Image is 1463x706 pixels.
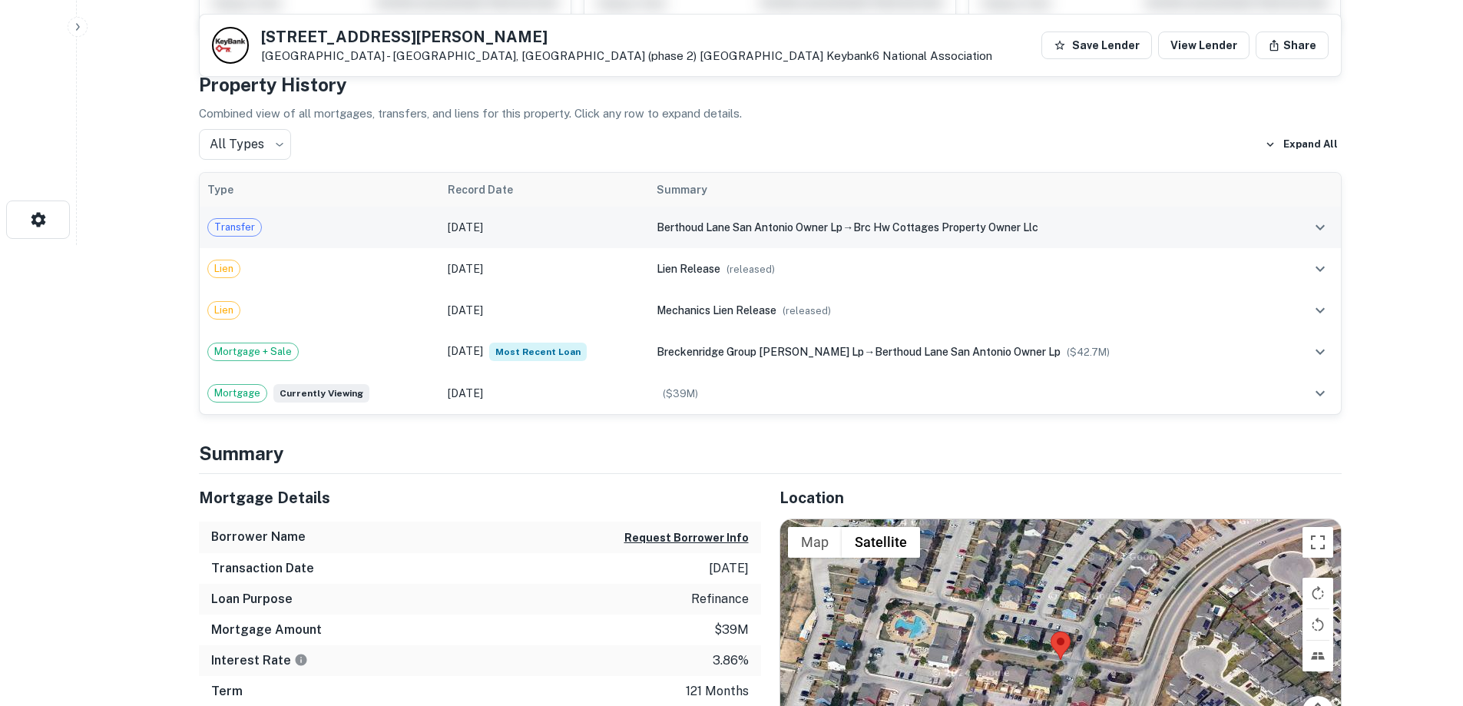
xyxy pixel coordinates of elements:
h4: Property History [199,71,1342,98]
span: Mortgage [208,386,266,401]
h6: Borrower Name [211,528,306,546]
th: Summary [649,173,1284,207]
a: View Lender [1158,31,1250,59]
button: Rotate map counterclockwise [1302,609,1333,640]
span: Mortgage + Sale [208,344,298,360]
h6: Term [211,682,243,701]
div: All Types [199,129,291,160]
td: [DATE] [440,248,650,290]
p: [DATE] [709,559,749,578]
button: Show street map [788,527,842,558]
span: brc hw cottages property owner llc [853,221,1038,234]
button: Expand All [1261,133,1342,156]
p: 3.86% [713,651,749,670]
td: [DATE] [440,373,650,414]
h6: Loan Purpose [211,590,293,608]
h6: Transaction Date [211,559,314,578]
span: mechanics lien release [657,304,776,317]
span: Transfer [208,220,261,235]
span: breckenridge group [PERSON_NAME] lp [657,346,864,358]
span: Most Recent Loan [489,343,587,361]
a: Keybank6 National Association [826,49,992,62]
span: Currently viewing [273,384,369,403]
span: Lien [208,261,240,277]
button: expand row [1307,297,1333,323]
th: Type [200,173,440,207]
h4: Summary [199,439,1342,467]
button: expand row [1307,256,1333,282]
button: expand row [1307,380,1333,406]
iframe: Chat Widget [1386,583,1463,657]
p: Combined view of all mortgages, transfers, and liens for this property. Click any row to expand d... [199,104,1342,123]
h5: Mortgage Details [199,486,761,509]
span: Lien [208,303,240,318]
button: Toggle fullscreen view [1302,527,1333,558]
h6: Interest Rate [211,651,308,670]
p: 121 months [686,682,749,701]
button: Show satellite imagery [842,527,920,558]
span: lien release [657,263,720,275]
td: [DATE] [440,290,650,331]
p: $39m [714,621,749,639]
button: expand row [1307,339,1333,365]
button: Save Lender [1041,31,1152,59]
button: Request Borrower Info [624,529,749,547]
span: berthoud lane san antonio owner lp [657,221,842,234]
h6: Mortgage Amount [211,621,322,639]
span: ( released ) [727,264,775,275]
button: expand row [1307,214,1333,240]
p: [GEOGRAPHIC_DATA] - [GEOGRAPHIC_DATA], [GEOGRAPHIC_DATA] (phase 2) [GEOGRAPHIC_DATA] [261,49,992,63]
button: Share [1256,31,1329,59]
td: [DATE] [440,207,650,248]
div: → [657,219,1276,236]
span: ($ 42.7M ) [1067,346,1110,358]
h5: [STREET_ADDRESS][PERSON_NAME] [261,29,992,45]
span: ($ 39M ) [663,388,698,399]
button: Rotate map clockwise [1302,578,1333,608]
button: Tilt map [1302,641,1333,671]
span: ( released ) [783,305,831,317]
span: berthoud lane san antonio owner lp [875,346,1061,358]
svg: The interest rates displayed on the website are for informational purposes only and may be report... [294,653,308,667]
p: refinance [691,590,749,608]
h5: Location [779,486,1342,509]
div: → [657,343,1276,360]
td: [DATE] [440,331,650,373]
th: Record Date [440,173,650,207]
